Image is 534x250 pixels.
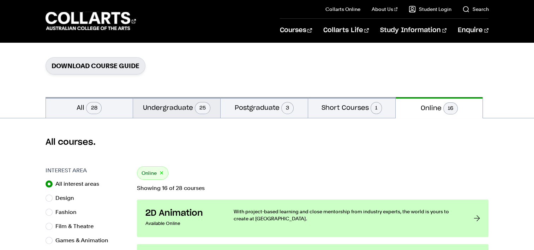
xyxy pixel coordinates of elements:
[55,193,80,203] label: Design
[221,97,308,118] button: Postgraduate3
[137,185,489,191] p: Showing 16 of 28 courses
[145,208,220,219] h3: 2D Animation
[325,6,360,13] a: Collarts Online
[396,97,483,118] button: Online16
[46,57,145,75] a: Download Course Guide
[46,97,133,118] button: All28
[145,219,220,228] p: Available Online
[55,207,82,217] label: Fashion
[137,166,168,180] div: Online
[280,19,312,42] a: Courses
[46,166,130,175] h3: Interest Area
[308,97,395,118] button: Short Courses1
[458,19,488,42] a: Enquire
[46,11,136,31] div: Go to homepage
[380,19,446,42] a: Study Information
[409,6,451,13] a: Student Login
[372,6,398,13] a: About Us
[371,102,382,114] span: 1
[137,200,489,237] a: 2D Animation Available Online With project-based learning and close mentorship from industry expe...
[86,102,102,114] span: 28
[133,97,220,118] button: Undergraduate25
[281,102,294,114] span: 3
[55,221,99,231] label: Film & Theatre
[46,137,489,148] h2: All courses.
[323,19,369,42] a: Collarts Life
[55,179,105,189] label: All interest areas
[234,208,460,222] p: With project-based learning and close mentorship from industry experts, the world is yours to cre...
[443,102,458,114] span: 16
[55,236,114,245] label: Games & Animation
[195,102,210,114] span: 25
[462,6,488,13] a: Search
[160,169,164,177] button: ×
